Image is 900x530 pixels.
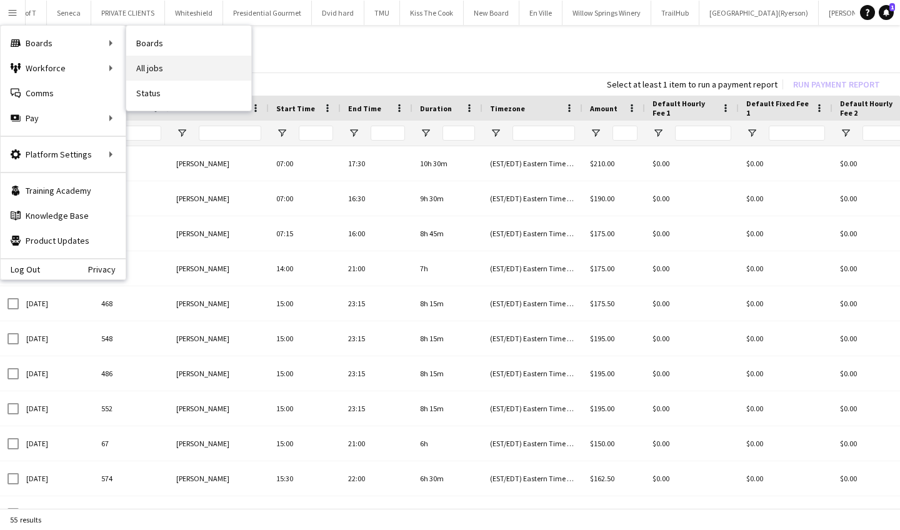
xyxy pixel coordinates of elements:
div: 22:00 [341,461,412,496]
a: Boards [126,31,251,56]
div: (EST/EDT) Eastern Time ([GEOGRAPHIC_DATA] & [GEOGRAPHIC_DATA]) [482,286,582,321]
span: [PERSON_NAME] [176,404,229,413]
input: Workforce ID Filter Input [124,126,161,141]
span: End Time [348,104,381,113]
input: Start Time Filter Input [299,126,333,141]
div: 15:00 [269,286,341,321]
div: $0.00 [645,426,739,461]
a: All jobs [126,56,251,81]
a: Product Updates [1,228,126,253]
span: Duration [420,104,452,113]
span: [PERSON_NAME] [176,264,229,273]
div: $0.00 [739,286,832,321]
div: (EST/EDT) Eastern Time ([GEOGRAPHIC_DATA] & [GEOGRAPHIC_DATA]) [482,181,582,216]
span: [PERSON_NAME] [176,159,229,168]
div: $0.00 [645,181,739,216]
div: $0.00 [645,356,739,391]
div: 9h 30m [412,181,482,216]
div: Select at least 1 item to run a payment report [607,79,777,90]
div: 552 [94,391,169,426]
div: Boards [1,31,126,56]
button: Open Filter Menu [276,127,287,139]
div: $0.00 [739,146,832,181]
span: $175.50 [590,299,614,308]
div: 07:00 [269,181,341,216]
div: 23:15 [341,356,412,391]
div: 6h 30m [412,461,482,496]
span: Timezone [490,104,525,113]
div: 15:00 [269,391,341,426]
div: Platform Settings [1,142,126,167]
div: [DATE] [19,356,94,391]
span: [PERSON_NAME] [176,229,229,238]
div: (EST/EDT) Eastern Time ([GEOGRAPHIC_DATA] & [GEOGRAPHIC_DATA]) [482,146,582,181]
div: 07:00 [269,146,341,181]
div: 114 [94,251,169,286]
div: [DATE] [19,461,94,496]
div: (EST/EDT) Eastern Time ([GEOGRAPHIC_DATA] & [GEOGRAPHIC_DATA]) [482,321,582,356]
div: 67 [94,426,169,461]
a: Status [126,81,251,106]
button: Open Filter Menu [490,127,501,139]
div: $0.00 [645,461,739,496]
button: U of T [9,1,47,25]
div: 8h 15m [412,321,482,356]
div: 23:15 [341,391,412,426]
div: 486 [94,356,169,391]
div: $0.00 [645,251,739,286]
div: $0.00 [645,146,739,181]
span: $150.00 [590,439,614,448]
div: 8h 15m [412,391,482,426]
span: $175.00 [590,229,614,238]
div: $0.00 [645,321,739,356]
span: Amount [590,104,617,113]
div: $0.00 [739,461,832,496]
div: 14 [94,216,169,251]
div: 23:15 [341,286,412,321]
div: 16:30 [341,181,412,216]
div: $0.00 [645,391,739,426]
div: $0.00 [739,426,832,461]
span: $162.50 [590,474,614,483]
span: $195.00 [590,404,614,413]
div: 8h 15m [412,286,482,321]
div: 574 [94,461,169,496]
div: 16:00 [341,216,412,251]
span: [PERSON_NAME] [176,194,229,203]
button: [GEOGRAPHIC_DATA](Ryerson) [699,1,819,25]
div: 8h 45m [412,216,482,251]
span: 1 [889,3,895,11]
div: 21:00 [341,426,412,461]
button: Open Filter Menu [348,127,359,139]
span: [PERSON_NAME] [176,439,229,448]
a: Training Academy [1,178,126,203]
a: Knowledge Base [1,203,126,228]
span: $210.00 [590,159,614,168]
div: $0.00 [645,216,739,251]
button: Open Filter Menu [590,127,601,139]
button: New Board [464,1,519,25]
div: $0.00 [739,216,832,251]
button: TMU [364,1,400,25]
div: (EST/EDT) Eastern Time ([GEOGRAPHIC_DATA] & [GEOGRAPHIC_DATA]) [482,356,582,391]
button: Kiss The Cook [400,1,464,25]
button: En Ville [519,1,562,25]
a: Comms [1,81,126,106]
div: 15:00 [269,356,341,391]
input: Amount Filter Input [612,126,637,141]
div: 468 [94,286,169,321]
button: Willow Springs Winery [562,1,651,25]
div: [DATE] [19,286,94,321]
div: 548 [94,321,169,356]
span: [PERSON_NAME] [176,474,229,483]
div: $0.00 [739,251,832,286]
button: TrailHub [651,1,699,25]
button: PRIVATE CLIENTS [91,1,165,25]
button: Open Filter Menu [652,127,664,139]
div: Pay [1,106,126,131]
div: 7h [412,251,482,286]
button: Dvid hard [312,1,364,25]
button: Whiteshield [165,1,223,25]
button: Open Filter Menu [746,127,757,139]
input: Timezone Filter Input [512,126,575,141]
